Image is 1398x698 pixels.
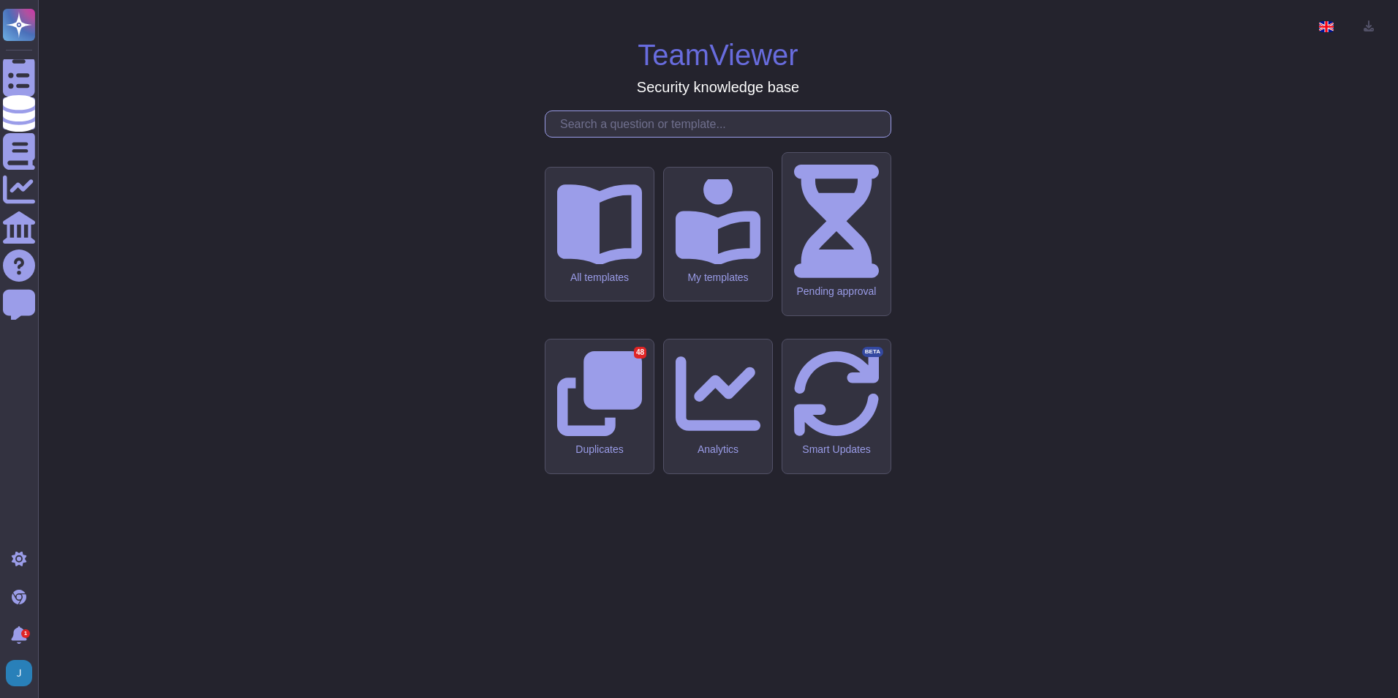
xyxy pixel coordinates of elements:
[862,347,883,357] div: BETA
[634,347,646,359] div: 48
[637,78,799,96] h3: Security knowledge base
[557,443,642,456] div: Duplicates
[638,37,798,72] h1: TeamViewer
[6,660,32,686] img: user
[794,443,879,456] div: Smart Updates
[794,285,879,298] div: Pending approval
[3,657,42,689] button: user
[676,271,760,284] div: My templates
[553,111,891,137] input: Search a question or template...
[21,629,30,638] div: 1
[1319,21,1334,32] img: en
[557,271,642,284] div: All templates
[676,443,760,456] div: Analytics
